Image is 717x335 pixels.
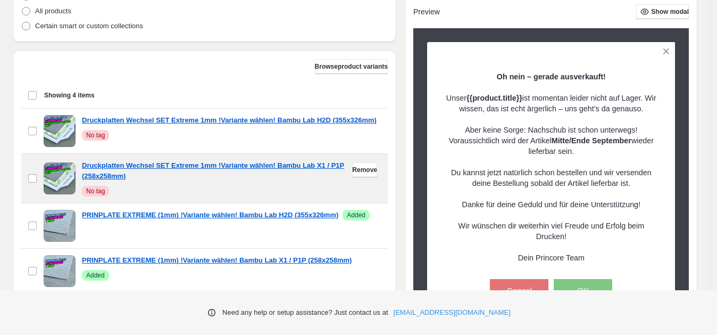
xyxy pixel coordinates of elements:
[352,162,377,177] button: Remove
[394,307,511,318] a: [EMAIL_ADDRESS][DOMAIN_NAME]
[651,7,689,16] span: Show modal
[554,279,612,302] button: OK
[347,211,365,219] span: Added
[44,255,76,287] img: PRINPLATE EXTREME (1mm) !Variante wählen! Bambu Lab X1 / P1P (258x258mm)
[82,115,377,126] a: Druckplatten Wechsel SET Extreme 1mm !Variante wählen! Bambu Lab H2D (355x326mm)
[315,59,388,74] button: Browseproduct variants
[497,72,606,80] strong: Oh nein – gerade ausverkauft!
[86,271,105,280] span: Added
[44,162,76,194] img: Druckplatten Wechsel SET Extreme 1mm !Variante wählen! Bambu Lab X1 / P1P (258x258mm)
[446,220,657,241] p: Wir wünschen dir weiterhin viel Freude und Erfolg beim Drucken!
[446,199,657,209] p: Danke für deine Geduld und für deine Unterstützung!
[315,62,388,71] span: Browse product variants
[446,92,657,113] p: Unser ist momentan leider nicht auf Lager. Wir wissen, das ist echt ärgerlich – uns geht’s da gen...
[86,187,105,195] span: No tag
[446,124,657,156] p: Aber keine Sorge: Nachschub ist schon unterwegs! Voraussichtlich wird der Artikel wieder lieferba...
[44,210,76,242] img: PRINPLATE EXTREME (1mm) !Variante wählen! Bambu Lab H2D (355x326mm)
[636,4,689,19] button: Show modal
[86,131,105,140] span: No tag
[413,7,440,17] h2: Preview
[44,91,95,100] span: Showing 4 items
[44,115,76,147] img: Druckplatten Wechsel SET Extreme 1mm !Variante wählen! Bambu Lab H2D (355x326mm)
[82,160,381,182] a: Druckplatten Wechsel SET Extreme 1mm !Variante wählen! Bambu Lab X1 / P1P (258x258mm)
[82,210,338,220] a: PRINPLATE EXTREME (1mm) !Variante wählen! Bambu Lab H2D (355x326mm)
[552,136,631,144] strong: Mitte/Ende September
[446,167,657,188] p: Du kannst jetzt natürlich schon bestellen und wir versenden deine Bestellung sobald der Artikel l...
[490,279,548,302] button: Cancel
[352,166,377,174] span: Remove
[466,93,522,102] strong: {{product.title}}
[82,255,352,266] a: PRINPLATE EXTREME (1mm) !Variante wählen! Bambu Lab X1 / P1P (258x258mm)
[35,6,71,17] p: All products
[35,21,143,31] p: Certain smart or custom collections
[446,252,657,263] p: Dein Princore Team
